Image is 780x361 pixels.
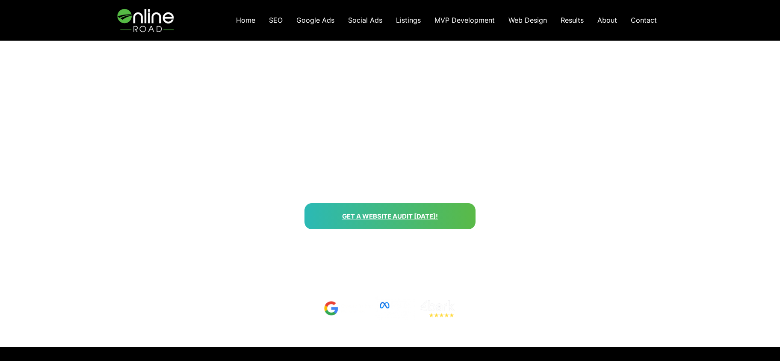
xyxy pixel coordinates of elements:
span: MVP Development [434,16,495,24]
span: SEO [269,16,283,24]
a: Social Ads [341,12,389,29]
span: Results [561,16,584,24]
nav: Navigation [229,12,664,29]
a: Home [229,12,262,29]
a: About [591,12,624,29]
span: Listings [396,16,421,24]
a: Google Ads [290,12,341,29]
a: ↓ [379,262,401,290]
p: Ready to Skyrocket Your Business Growth? Unlock your business’s full potential with a FREE 1-1 Di... [39,237,741,259]
a: Get a Website AUdit [DATE]! [342,212,438,220]
a: SEO [262,12,290,29]
span: Social Ads [348,16,382,24]
a: Listings [389,12,428,29]
a: Results [554,12,591,29]
span: Contact [631,16,657,24]
span: About [597,16,617,24]
a: Contact [624,12,664,29]
span: Web Design [508,16,547,24]
a: Web Design [502,12,554,29]
span: Google Ads [296,16,334,24]
a: MVP Development [428,12,502,29]
span: Home [236,16,255,24]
